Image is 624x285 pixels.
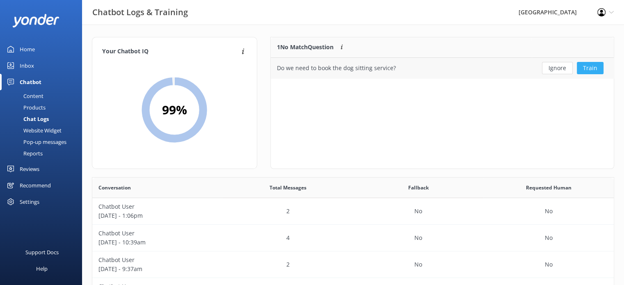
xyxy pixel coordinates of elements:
[98,255,217,264] p: Chatbot User
[20,74,41,90] div: Chatbot
[5,102,46,113] div: Products
[277,43,334,52] p: 1 No Match Question
[12,14,59,27] img: yonder-white-logo.png
[542,62,573,74] button: Ignore
[414,260,422,269] p: No
[102,47,239,56] h4: Your Chatbot IQ
[98,238,217,247] p: [DATE] - 10:39am
[36,260,48,277] div: Help
[98,184,131,192] span: Conversation
[5,148,82,159] a: Reports
[98,264,217,274] p: [DATE] - 9:37am
[20,161,39,177] div: Reviews
[577,62,603,74] button: Train
[25,244,59,260] div: Support Docs
[271,58,614,78] div: grid
[545,260,553,269] p: No
[286,207,290,216] p: 2
[5,113,82,125] a: Chat Logs
[98,202,217,211] p: Chatbot User
[92,251,614,278] div: row
[414,207,422,216] p: No
[414,233,422,242] p: No
[277,64,396,73] div: Do we need to book the dog sitting service?
[20,194,39,210] div: Settings
[271,58,614,78] div: row
[20,41,35,57] div: Home
[5,90,43,102] div: Content
[20,177,51,194] div: Recommend
[5,113,49,125] div: Chat Logs
[286,233,290,242] p: 4
[5,125,62,136] div: Website Widget
[408,184,428,192] span: Fallback
[98,229,217,238] p: Chatbot User
[5,136,66,148] div: Pop-up messages
[5,136,82,148] a: Pop-up messages
[92,198,614,225] div: row
[545,207,553,216] p: No
[92,225,614,251] div: row
[92,6,188,19] h3: Chatbot Logs & Training
[162,100,187,120] h2: 99 %
[5,102,82,113] a: Products
[270,184,306,192] span: Total Messages
[5,90,82,102] a: Content
[5,125,82,136] a: Website Widget
[286,260,290,269] p: 2
[5,148,43,159] div: Reports
[20,57,34,74] div: Inbox
[526,184,571,192] span: Requested Human
[98,211,217,220] p: [DATE] - 1:06pm
[545,233,553,242] p: No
